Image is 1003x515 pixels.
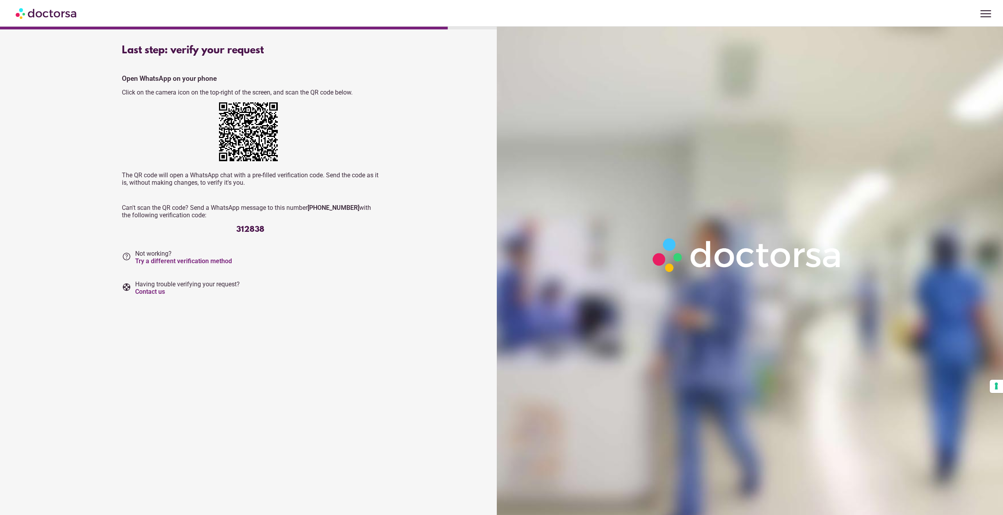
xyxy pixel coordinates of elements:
button: Your consent preferences for tracking technologies [990,380,1003,393]
strong: [PHONE_NUMBER] [308,204,359,211]
img: Logo-Doctorsa-trans-White-partial-flat.png [647,233,848,277]
a: Try a different verification method [135,257,232,265]
i: support [122,282,131,292]
span: Having trouble verifying your request? [135,280,240,295]
span: Not working? [135,250,232,265]
span: menu [978,6,993,21]
p: The QR code will open a WhatsApp chat with a pre-filled verification code. Send the code as it is... [122,171,379,186]
i: help [122,252,131,261]
img: pVoEmAAAAAZJREFUAwCXymdCuKN8OQAAAABJRU5ErkJggg== [219,102,278,161]
strong: Open WhatsApp on your phone [122,75,217,82]
p: Can't scan the QR code? Send a WhatsApp message to this number with the following verification code: [122,204,379,219]
div: https://wa.me/+12673231263?text=My+request+verification+code+is+312838 [219,102,282,165]
p: Click on the camera icon on the top-right of the screen, and scan the QR code below. [122,89,379,96]
div: Last step: verify your request [122,45,379,56]
a: Contact us [135,288,165,295]
div: 312838 [122,225,379,234]
img: Doctorsa.com [16,4,78,22]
